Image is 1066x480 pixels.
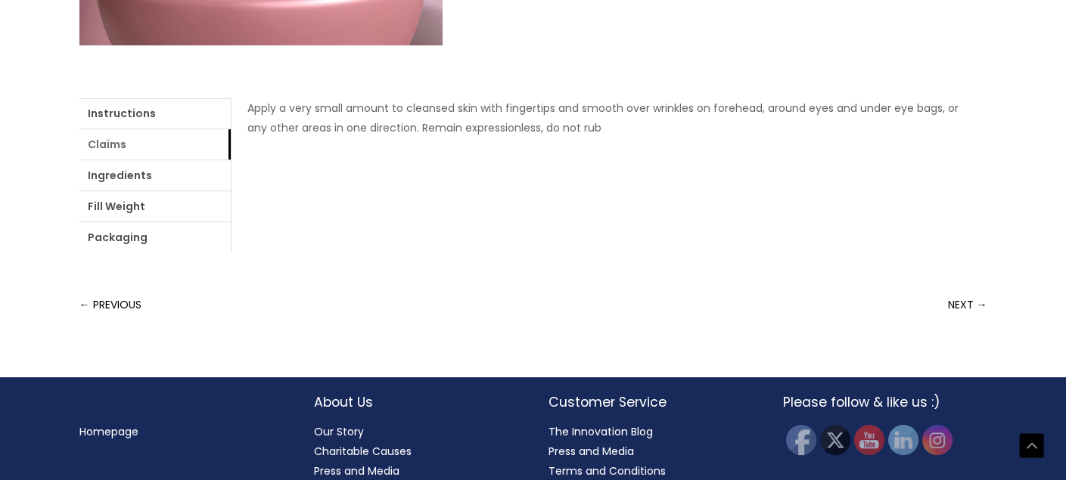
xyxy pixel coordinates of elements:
[948,290,987,320] a: NEXT →
[314,392,518,412] h2: About Us
[549,392,753,412] h2: Customer Service
[79,290,141,320] a: ← PREVIOUS
[314,424,364,439] a: Our Story
[786,425,816,455] img: Facebook
[820,425,850,455] img: Twitter
[79,424,138,439] a: Homepage
[79,160,231,190] a: Ingredients
[79,422,284,441] nav: Menu
[79,222,231,252] a: Packaging
[247,98,971,138] p: Apply a very small amount to cleansed skin with fingertips and smooth over wrinkles on forehead, ...
[79,98,231,129] a: Instructions
[549,444,634,459] a: Press and Media
[79,191,231,221] a: Fill Weight
[314,463,399,478] a: Press and Media
[549,424,653,439] a: The Innovation Blog
[79,129,231,159] a: Claims
[549,463,666,478] a: Terms and Conditions
[783,392,987,412] h2: Please follow & like us :)
[314,444,412,459] a: Charitable Causes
